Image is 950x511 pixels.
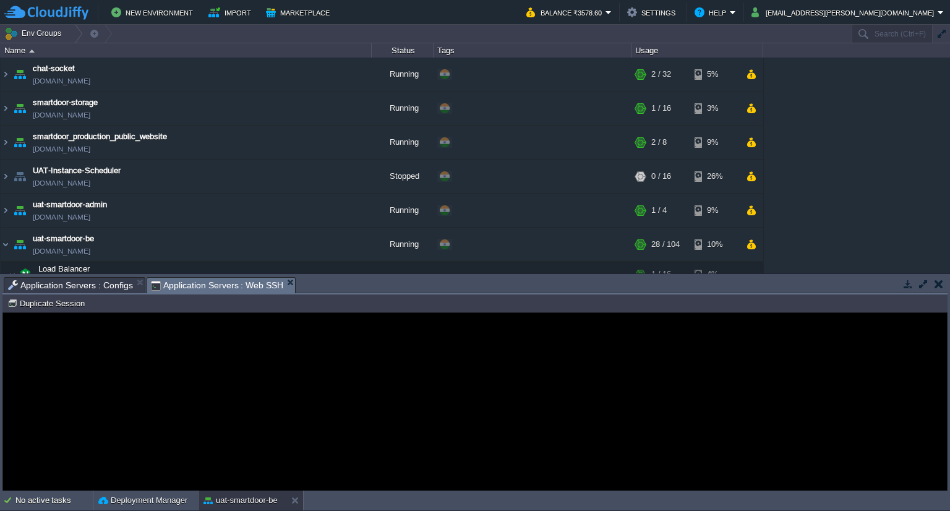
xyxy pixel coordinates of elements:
[37,264,92,274] span: Load Balancer
[372,126,434,159] div: Running
[651,58,671,91] div: 2 / 32
[372,92,434,125] div: Running
[15,491,93,510] div: No active tasks
[526,5,606,20] button: Balance ₹3578.60
[11,126,28,159] img: AMDAwAAAACH5BAEAAAAALAAAAAABAAEAAAICRAEAOw==
[651,160,671,193] div: 0 / 16
[651,92,671,125] div: 1 / 16
[33,177,90,189] a: [DOMAIN_NAME]
[33,143,90,155] a: [DOMAIN_NAME]
[695,92,735,125] div: 3%
[33,245,90,257] a: [DOMAIN_NAME]
[98,494,187,507] button: Deployment Manager
[8,278,133,293] span: Application Servers : Configs
[151,278,284,293] span: Application Servers : Web SSH
[33,165,121,177] a: UAT-Instance-Scheduler
[1,228,11,261] img: AMDAwAAAACH5BAEAAAAALAAAAAABAAEAAAICRAEAOw==
[1,126,11,159] img: AMDAwAAAACH5BAEAAAAALAAAAAABAAEAAAICRAEAOw==
[33,62,75,75] a: chat-socket
[111,5,197,20] button: New Environment
[627,5,679,20] button: Settings
[372,228,434,261] div: Running
[11,58,28,91] img: AMDAwAAAACH5BAEAAAAALAAAAAABAAEAAAICRAEAOw==
[651,194,667,227] div: 1 / 4
[651,228,680,261] div: 28 / 104
[751,5,938,20] button: [EMAIL_ADDRESS][PERSON_NAME][DOMAIN_NAME]
[33,211,90,223] a: [DOMAIN_NAME]
[372,58,434,91] div: Running
[11,92,28,125] img: AMDAwAAAACH5BAEAAAAALAAAAAABAAEAAAICRAEAOw==
[33,109,90,121] span: [DOMAIN_NAME]
[434,43,631,58] div: Tags
[372,194,434,227] div: Running
[651,126,667,159] div: 2 / 8
[695,160,735,193] div: 26%
[7,298,88,309] button: Duplicate Session
[33,75,90,87] a: [DOMAIN_NAME]
[17,262,34,286] img: AMDAwAAAACH5BAEAAAAALAAAAAABAAEAAAICRAEAOw==
[208,5,255,20] button: Import
[695,262,735,286] div: 4%
[1,58,11,91] img: AMDAwAAAACH5BAEAAAAALAAAAAABAAEAAAICRAEAOw==
[37,264,92,273] a: Load Balancer
[898,462,938,499] iframe: chat widget
[1,43,371,58] div: Name
[4,25,66,42] button: Env Groups
[1,194,11,227] img: AMDAwAAAACH5BAEAAAAALAAAAAABAAEAAAICRAEAOw==
[1,92,11,125] img: AMDAwAAAACH5BAEAAAAALAAAAAABAAEAAAICRAEAOw==
[266,5,333,20] button: Marketplace
[33,131,167,143] a: smartdoor_production_public_website
[695,126,735,159] div: 9%
[33,97,98,109] a: smartdoor-storage
[1,160,11,193] img: AMDAwAAAACH5BAEAAAAALAAAAAABAAEAAAICRAEAOw==
[29,49,35,53] img: AMDAwAAAACH5BAEAAAAALAAAAAABAAEAAAICRAEAOw==
[695,194,735,227] div: 9%
[695,228,735,261] div: 10%
[203,494,278,507] button: uat-smartdoor-be
[11,194,28,227] img: AMDAwAAAACH5BAEAAAAALAAAAAABAAEAAAICRAEAOw==
[11,160,28,193] img: AMDAwAAAACH5BAEAAAAALAAAAAABAAEAAAICRAEAOw==
[4,5,88,20] img: CloudJiffy
[9,262,16,286] img: AMDAwAAAACH5BAEAAAAALAAAAAABAAEAAAICRAEAOw==
[695,58,735,91] div: 5%
[695,5,730,20] button: Help
[11,228,28,261] img: AMDAwAAAACH5BAEAAAAALAAAAAABAAEAAAICRAEAOw==
[372,160,434,193] div: Stopped
[33,199,107,211] a: uat-smartdoor-admin
[651,262,671,286] div: 1 / 16
[632,43,763,58] div: Usage
[33,233,94,245] a: uat-smartdoor-be
[372,43,433,58] div: Status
